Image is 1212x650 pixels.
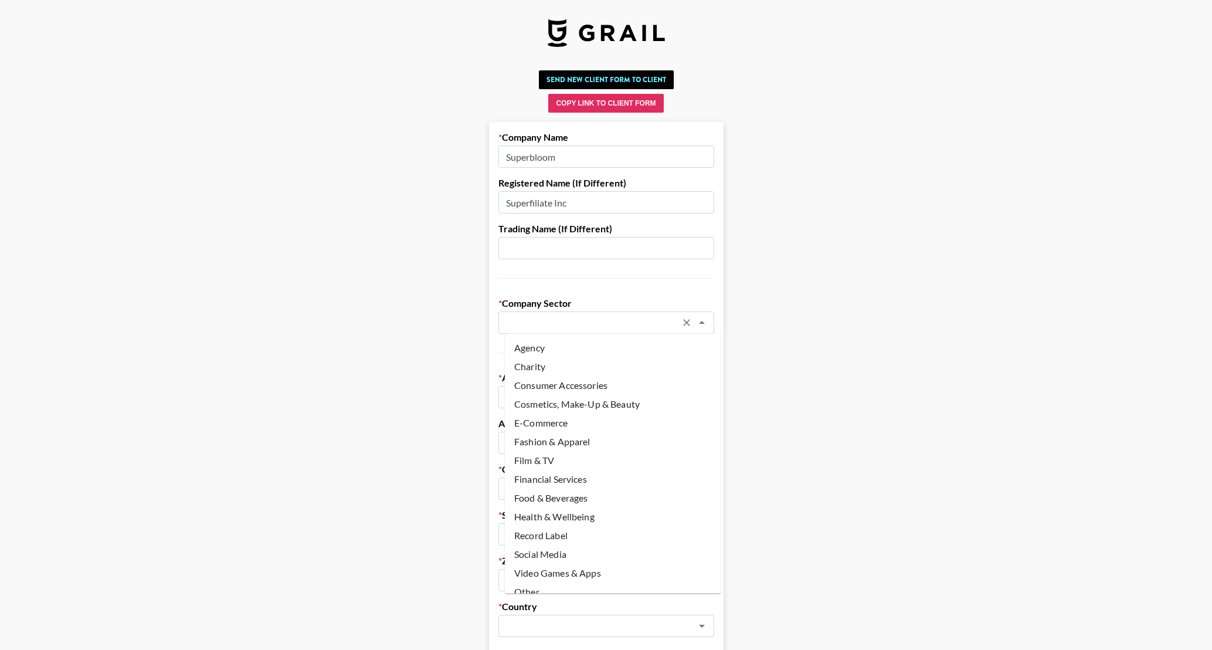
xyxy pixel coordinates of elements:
li: Food & Beverages [505,489,721,507]
label: Company Sector [498,297,714,309]
label: Country [498,601,714,612]
li: Other [505,583,721,601]
label: Registered Name (If Different) [498,177,714,189]
label: Zip/Postal Code [498,555,714,567]
button: Open [694,618,710,634]
label: State/Region [498,509,714,521]
label: Trading Name (If Different) [498,223,714,235]
li: Consumer Accessories [505,376,721,395]
li: Film & TV [505,451,721,470]
li: Agency [505,338,721,357]
label: Address Line 1 [498,372,714,384]
li: Financial Services [505,470,721,489]
label: City/Town [498,463,714,475]
button: Copy Link to Client Form [548,94,663,113]
label: Address Line 2 [498,418,714,429]
li: Charity [505,357,721,376]
li: Social Media [505,545,721,564]
li: Cosmetics, Make-Up & Beauty [505,395,721,414]
li: Fashion & Apparel [505,432,721,451]
label: Company Name [498,131,714,143]
li: Health & Wellbeing [505,507,721,526]
img: Grail Talent Logo [548,19,665,47]
button: Clear [678,314,695,331]
button: Send New Client Form to Client [539,70,674,89]
button: Close [694,314,710,331]
li: Record Label [505,526,721,545]
li: Video Games & Apps [505,564,721,583]
li: E-Commerce [505,414,721,432]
